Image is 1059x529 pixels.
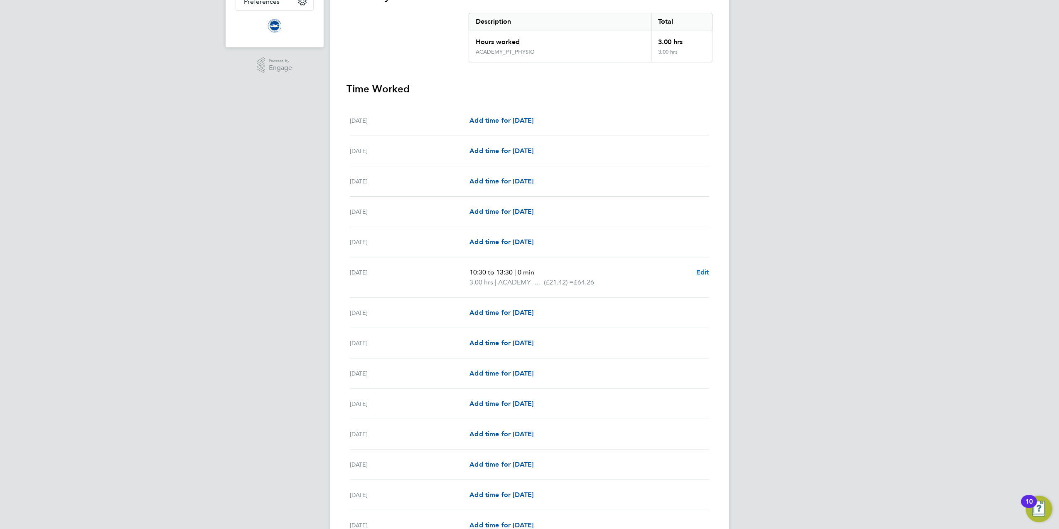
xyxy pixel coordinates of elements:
span: | [514,268,516,276]
div: Summary [469,13,713,62]
span: Add time for [DATE] [469,238,533,246]
a: Add time for [DATE] [469,490,533,500]
span: Add time for [DATE] [469,369,533,377]
span: Add time for [DATE] [469,309,533,316]
div: [DATE] [350,207,470,217]
div: [DATE] [350,429,470,439]
span: Edit [696,268,709,276]
div: [DATE] [350,460,470,470]
div: ACADEMY_PT_PHYSIO [476,49,535,55]
span: Add time for [DATE] [469,430,533,438]
a: Add time for [DATE] [469,176,533,186]
span: 0 min [518,268,534,276]
a: Edit [696,267,709,277]
h3: Time Worked [347,82,713,96]
span: Engage [269,64,292,72]
div: [DATE] [350,146,470,156]
a: Powered byEngage [257,57,292,73]
a: Add time for [DATE] [469,308,533,318]
span: Add time for [DATE] [469,521,533,529]
div: Hours worked [469,30,651,49]
div: 3.00 hrs [651,49,712,62]
span: (£21.42) = [544,278,574,286]
div: [DATE] [350,237,470,247]
a: Add time for [DATE] [469,338,533,348]
div: [DATE] [350,116,470,126]
a: Add time for [DATE] [469,146,533,156]
div: 3.00 hrs [651,30,712,49]
span: £64.26 [574,278,594,286]
a: Add time for [DATE] [469,116,533,126]
div: [DATE] [350,267,470,287]
span: Add time for [DATE] [469,460,533,468]
div: [DATE] [350,308,470,318]
span: Add time for [DATE] [469,400,533,408]
span: Add time for [DATE] [469,147,533,155]
a: Add time for [DATE] [469,460,533,470]
div: Total [651,13,712,30]
a: Add time for [DATE] [469,399,533,409]
div: [DATE] [350,490,470,500]
div: [DATE] [350,399,470,409]
a: Add time for [DATE] [469,207,533,217]
span: Add time for [DATE] [469,177,533,185]
a: Go to home page [236,19,314,32]
span: 3.00 hrs [469,278,493,286]
a: Add time for [DATE] [469,429,533,439]
span: Add time for [DATE] [469,116,533,124]
span: Add time for [DATE] [469,491,533,499]
span: | [495,278,496,286]
span: Powered by [269,57,292,64]
a: Add time for [DATE] [469,237,533,247]
div: [DATE] [350,368,470,378]
a: Add time for [DATE] [469,368,533,378]
div: Description [469,13,651,30]
div: 10 [1025,502,1033,512]
span: Add time for [DATE] [469,208,533,215]
img: brightonandhovealbion-logo-retina.png [268,19,281,32]
button: Open Resource Center, 10 new notifications [1026,496,1052,522]
span: 10:30 to 13:30 [469,268,513,276]
div: [DATE] [350,338,470,348]
div: [DATE] [350,176,470,186]
span: ACADEMY_PT_PHYSIO [498,277,544,287]
span: Add time for [DATE] [469,339,533,347]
